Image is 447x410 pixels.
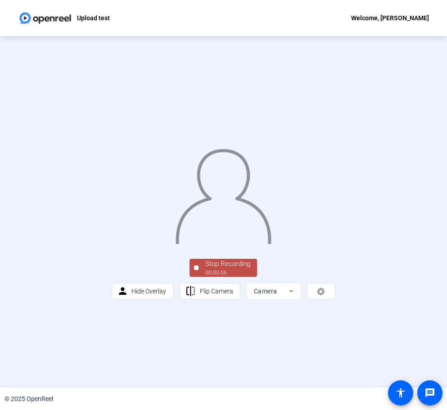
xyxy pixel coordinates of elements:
[117,286,128,297] mat-icon: person
[175,143,272,244] img: overlay
[205,269,250,277] div: 00:00:06
[77,13,110,23] p: Upload test
[395,387,406,398] mat-icon: accessibility
[185,286,196,297] mat-icon: flip
[18,9,72,27] img: OpenReel logo
[5,394,53,404] div: © 2025 OpenReel
[190,259,257,277] button: Stop Recording00:00:06
[200,288,233,295] span: Flip Camera
[112,283,174,299] button: Hide Overlay
[131,288,166,295] span: Hide Overlay
[180,283,240,299] button: Flip Camera
[424,387,435,398] mat-icon: message
[351,13,429,23] div: Welcome, [PERSON_NAME]
[205,259,250,269] div: Stop Recording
